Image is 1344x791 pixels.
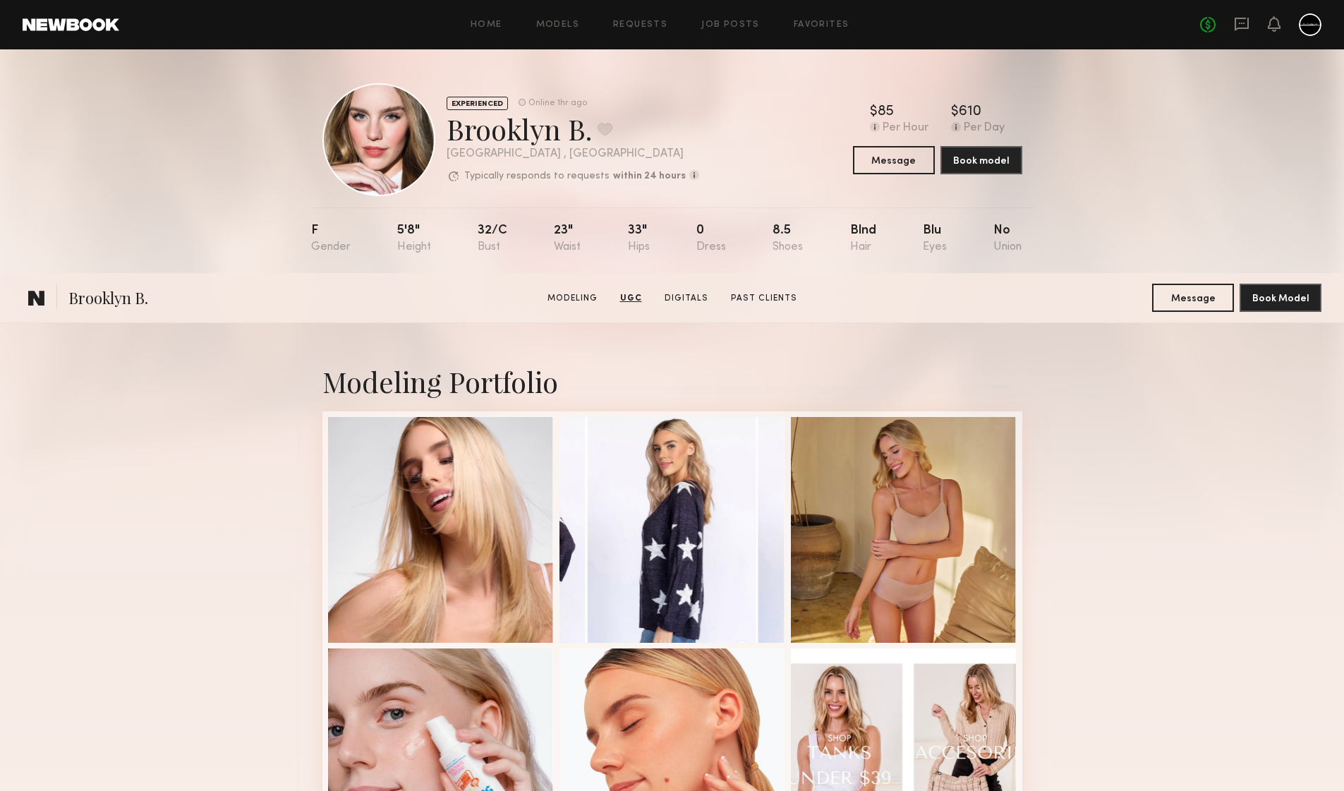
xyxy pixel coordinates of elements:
[615,292,648,305] a: UGC
[1152,284,1234,312] button: Message
[725,292,803,305] a: Past Clients
[1240,291,1321,303] a: Book Model
[959,105,981,119] div: 610
[951,105,959,119] div: $
[68,287,148,312] span: Brooklyn B.
[613,171,686,181] b: within 24 hours
[542,292,603,305] a: Modeling
[940,146,1022,174] button: Book model
[311,224,351,253] div: F
[471,20,502,30] a: Home
[850,224,876,253] div: Blnd
[447,110,699,147] div: Brooklyn B.
[773,224,803,253] div: 8.5
[447,97,508,110] div: EXPERIENCED
[853,146,935,174] button: Message
[870,105,878,119] div: $
[923,224,947,253] div: Blu
[993,224,1022,253] div: No
[1240,284,1321,312] button: Book Model
[794,20,849,30] a: Favorites
[397,224,431,253] div: 5'8"
[878,105,894,119] div: 85
[964,122,1005,135] div: Per Day
[447,148,699,160] div: [GEOGRAPHIC_DATA] , [GEOGRAPHIC_DATA]
[883,122,928,135] div: Per Hour
[613,20,667,30] a: Requests
[478,224,507,253] div: 32/c
[528,99,587,108] div: Online 1hr ago
[701,20,760,30] a: Job Posts
[696,224,726,253] div: 0
[536,20,579,30] a: Models
[659,292,714,305] a: Digitals
[554,224,581,253] div: 23"
[464,171,610,181] p: Typically responds to requests
[322,363,1022,400] div: Modeling Portfolio
[628,224,650,253] div: 33"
